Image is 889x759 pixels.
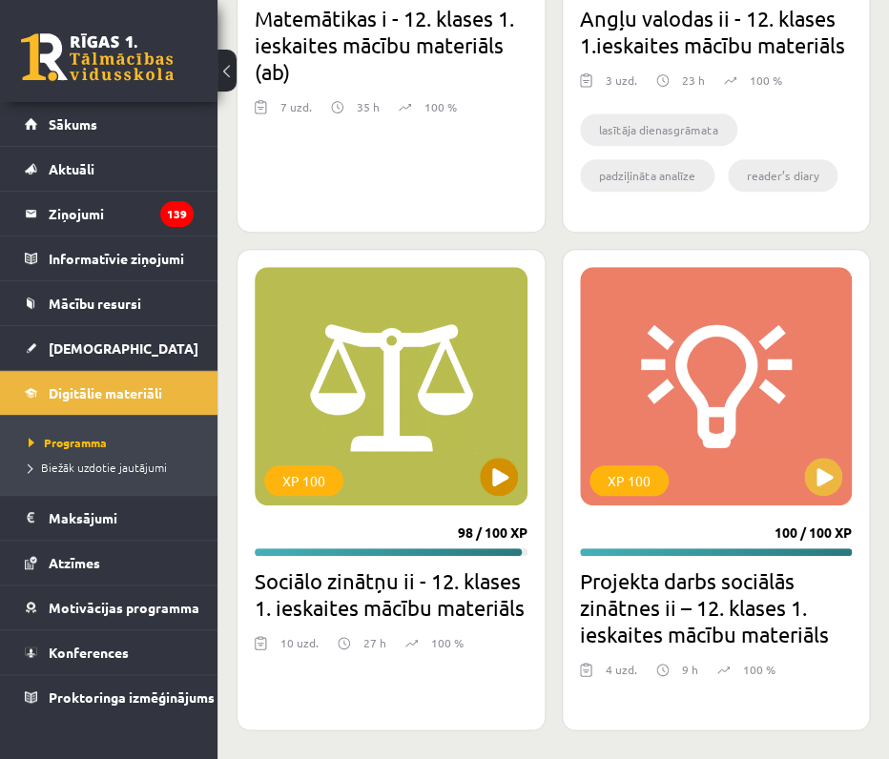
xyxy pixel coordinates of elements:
[25,371,194,415] a: Digitālie materiāli
[25,147,194,191] a: Aktuāli
[743,661,775,678] p: 100 %
[580,113,737,146] li: lasītāja dienasgrāmata
[25,496,194,540] a: Maksājumi
[49,496,194,540] legend: Maksājumi
[29,435,107,450] span: Programma
[29,459,198,476] a: Biežāk uzdotie jautājumi
[49,295,141,312] span: Mācību resursi
[49,384,162,401] span: Digitālie materiāli
[25,541,194,585] a: Atzīmes
[29,434,198,451] a: Programma
[431,634,464,651] p: 100 %
[750,72,782,89] p: 100 %
[255,5,527,85] h2: Matemātikas i - 12. klases 1. ieskaites mācību materiāls (ab)
[580,567,853,647] h2: Projekta darbs sociālās zinātnes ii – 12. klases 1. ieskaites mācību materiāls
[49,688,215,706] span: Proktoringa izmēģinājums
[25,630,194,674] a: Konferences
[363,634,386,651] p: 27 h
[25,675,194,719] a: Proktoringa izmēģinājums
[682,661,698,678] p: 9 h
[580,159,714,192] li: padziļināta analīze
[589,465,669,496] div: XP 100
[682,72,705,89] p: 23 h
[424,98,457,115] p: 100 %
[255,567,527,621] h2: Sociālo zinātņu ii - 12. klases 1. ieskaites mācību materiāls
[25,236,194,280] a: Informatīvie ziņojumi
[160,201,194,227] i: 139
[25,102,194,146] a: Sākums
[49,115,97,133] span: Sākums
[49,554,100,571] span: Atzīmes
[580,5,853,58] h2: Angļu valodas ii - 12. klases 1.ieskaites mācību materiāls
[25,585,194,629] a: Motivācijas programma
[25,326,194,370] a: [DEMOGRAPHIC_DATA]
[606,72,637,100] div: 3 uzd.
[357,98,380,115] p: 35 h
[280,634,319,663] div: 10 uzd.
[25,192,194,236] a: Ziņojumi139
[49,236,194,280] legend: Informatīvie ziņojumi
[21,33,174,81] a: Rīgas 1. Tālmācības vidusskola
[29,460,167,475] span: Biežāk uzdotie jautājumi
[280,98,312,127] div: 7 uzd.
[25,281,194,325] a: Mācību resursi
[49,599,199,616] span: Motivācijas programma
[49,192,194,236] legend: Ziņojumi
[49,160,94,177] span: Aktuāli
[264,465,343,496] div: XP 100
[49,339,198,357] span: [DEMOGRAPHIC_DATA]
[728,159,837,192] li: reader’s diary
[606,661,637,689] div: 4 uzd.
[49,644,129,661] span: Konferences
